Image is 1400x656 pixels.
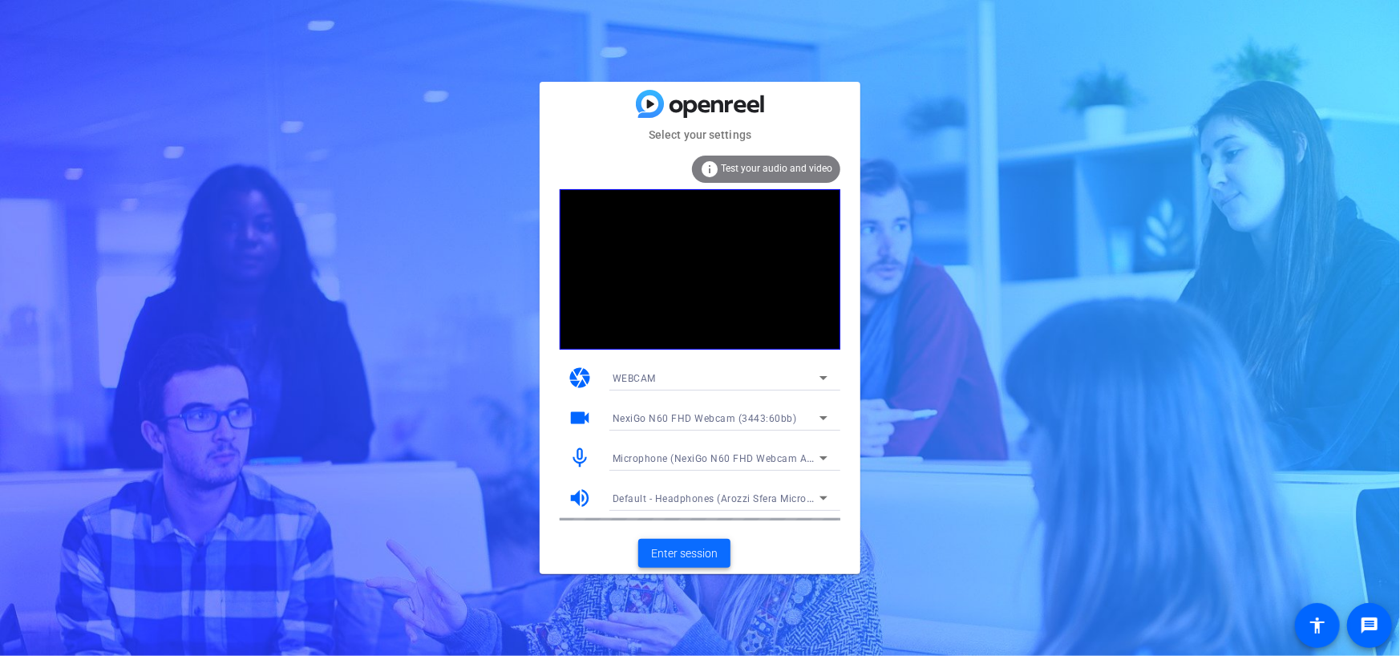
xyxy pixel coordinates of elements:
[568,406,592,430] mat-icon: videocam
[613,452,892,464] span: Microphone (NexiGo N60 FHD Webcam Audio) (3443:60bb)
[638,539,730,568] button: Enter session
[540,126,860,144] mat-card-subtitle: Select your settings
[568,446,592,470] mat-icon: mic_none
[651,545,718,562] span: Enter session
[721,163,832,174] span: Test your audio and video
[613,373,656,384] span: WEBCAM
[700,160,719,179] mat-icon: info
[613,492,900,504] span: Default - Headphones (Arozzi Sfera Microphone) (0c76:161b)
[1308,616,1327,635] mat-icon: accessibility
[613,413,797,424] span: NexiGo N60 FHD Webcam (3443:60bb)
[568,486,592,510] mat-icon: volume_up
[1360,616,1379,635] mat-icon: message
[636,90,764,118] img: blue-gradient.svg
[568,366,592,390] mat-icon: camera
